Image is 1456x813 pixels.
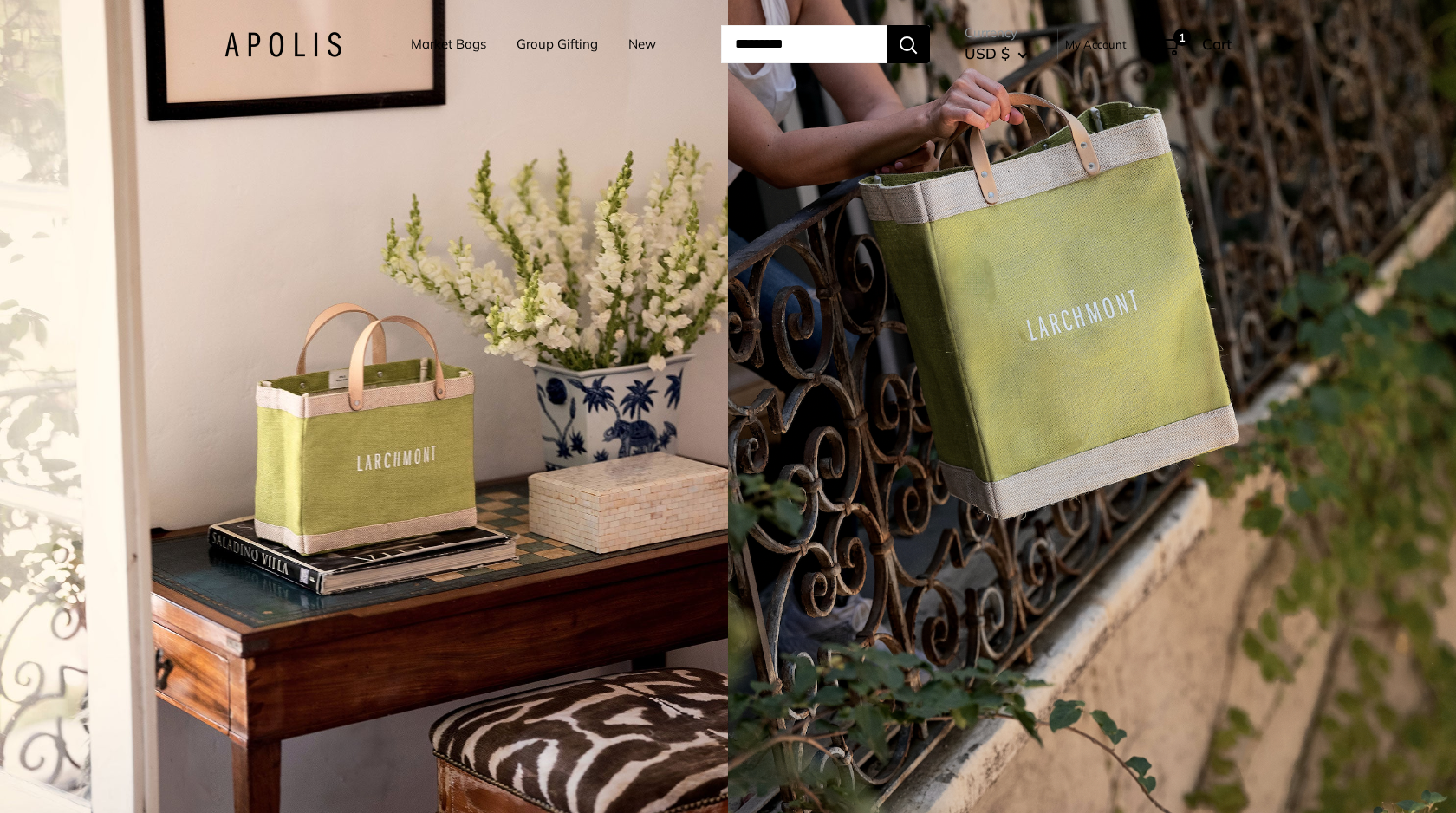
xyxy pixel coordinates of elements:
a: My Account [1065,34,1127,55]
span: Currency [965,21,1028,45]
a: Market Bags [411,32,486,56]
a: Group Gifting [517,32,598,56]
span: USD $ [965,44,1010,62]
a: New [628,32,656,56]
button: USD $ [965,40,1028,68]
input: Search... [721,25,887,63]
img: Apolis [224,32,341,57]
button: Search [887,25,930,63]
span: Cart [1202,35,1232,53]
a: 1 Cart [1157,30,1232,58]
span: 1 [1173,29,1191,46]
